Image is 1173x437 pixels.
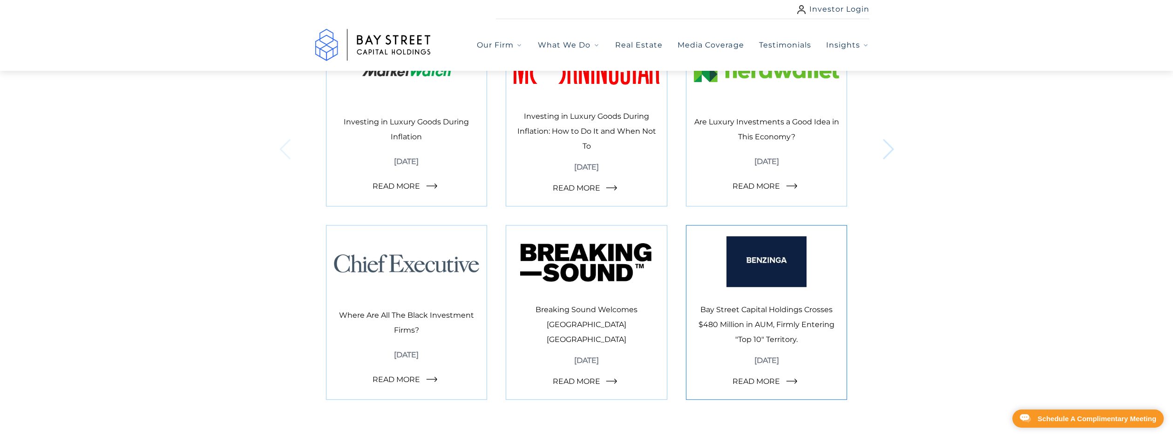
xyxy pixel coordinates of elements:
[686,225,848,400] a: Bay Street Capital Holdings Crosses $480 Million in AUM, Firmly Entering "Top 10" Territory.[DATE...
[303,19,443,71] img: Logo
[303,19,443,71] a: Go to home page
[326,225,488,400] a: Where Are All The Black Investment Firms?[DATE]Read More
[394,348,419,362] span: [DATE]
[694,293,840,347] h1: Bay Street Capital Holdings Crosses $480 Million in AUM, Firmly Entering "Top 10" Territory.
[394,154,419,169] span: [DATE]
[538,40,600,51] button: What We Do
[552,181,600,196] span: Read More
[1037,415,1156,422] div: Schedule A Complimentary Meeting
[373,179,420,194] span: Read More
[881,139,894,159] img: Next
[477,40,523,51] button: Our Firm
[373,372,420,387] span: Read More
[574,160,599,175] span: [DATE]
[279,139,292,159] img: Previous
[732,374,780,389] span: Read More
[759,40,811,51] a: Testimonials
[477,40,514,51] span: Our Firm
[686,32,848,206] a: Are Luxury Investments a Good Idea in This Economy?[DATE]Read More
[538,40,590,51] span: What We Do
[334,105,480,144] h1: Investing in Luxury Goods During Inflation
[826,40,869,51] button: Insights
[615,40,663,51] a: Real Estate
[334,299,480,338] h1: Where Are All The Black Investment Firms?
[506,32,667,206] a: Investing in Luxury Goods During Inflation: How to Do It and When Not To[DATE]Read More
[326,32,488,206] a: Investing in Luxury Goods During Inflation[DATE]Read More
[506,225,667,400] a: Breaking Sound Welcomes [GEOGRAPHIC_DATA] [GEOGRAPHIC_DATA][DATE]Read More
[514,293,659,347] h1: Breaking Sound Welcomes [GEOGRAPHIC_DATA] [GEOGRAPHIC_DATA]
[732,179,780,194] span: Read More
[797,4,870,15] a: Investor Login
[797,5,806,14] img: user icon
[552,374,600,389] span: Read More
[678,40,744,51] a: Media Coverage
[694,105,840,144] h1: Are Luxury Investments a Good Idea in This Economy?
[574,353,599,368] span: [DATE]
[754,353,779,368] span: [DATE]
[514,100,659,154] h1: Investing in Luxury Goods During Inflation: How to Do It and When Not To
[826,40,860,51] span: Insights
[754,154,779,169] span: [DATE]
